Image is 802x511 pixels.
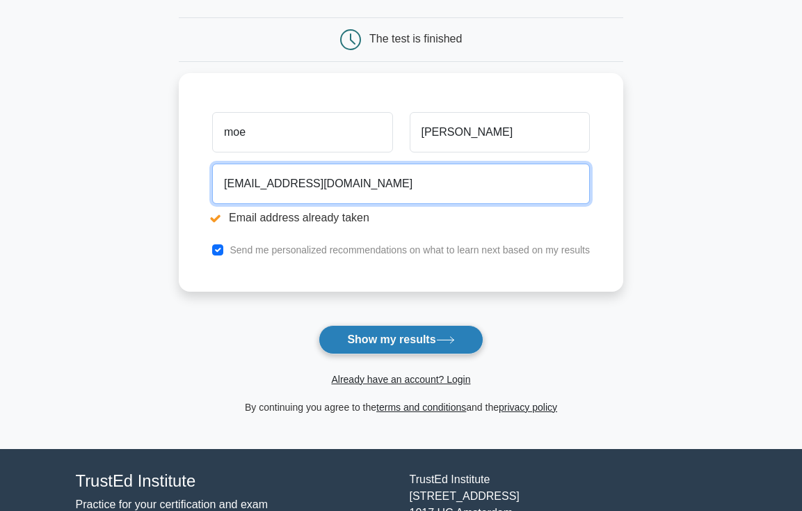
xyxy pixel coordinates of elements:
input: Email [212,164,590,204]
a: Already have an account? Login [331,374,470,385]
button: Show my results [319,325,483,354]
li: Email address already taken [212,210,590,226]
div: The test is finished [369,33,462,45]
h4: TrustEd Institute [76,471,393,492]
input: First name [212,112,392,152]
div: By continuing you agree to the and the [170,399,632,416]
a: privacy policy [499,402,557,413]
a: Practice for your certification and exam [76,498,268,510]
a: terms and conditions [376,402,466,413]
label: Send me personalized recommendations on what to learn next based on my results [230,244,590,255]
input: Last name [410,112,590,152]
